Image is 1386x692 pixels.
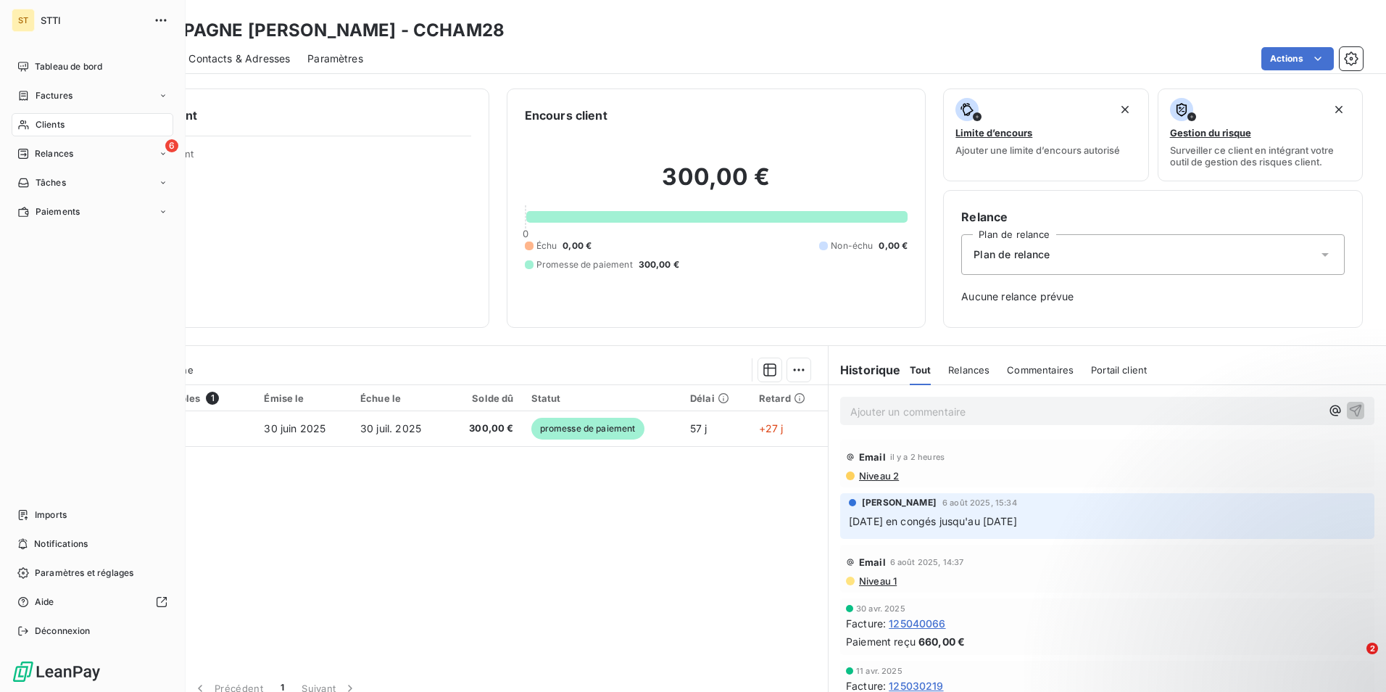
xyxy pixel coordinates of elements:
[307,52,363,66] span: Paramètres
[961,208,1345,226] h6: Relance
[1170,127,1251,139] span: Gestion du risque
[1007,364,1074,376] span: Commentaires
[36,118,65,131] span: Clients
[88,107,471,124] h6: Informations client
[856,604,905,613] span: 30 avr. 2025
[829,361,901,379] h6: Historique
[846,616,886,631] span: Facture :
[690,392,742,404] div: Délai
[41,15,145,26] span: STTI
[34,537,88,551] span: Notifications
[12,590,173,614] a: Aide
[859,556,886,568] span: Email
[858,470,899,482] span: Niveau 2
[879,239,908,252] span: 0,00 €
[948,364,989,376] span: Relances
[890,453,945,461] span: il y a 2 heures
[942,498,1017,507] span: 6 août 2025, 15:34
[1337,643,1372,677] iframe: Intercom live chat
[128,17,505,44] h3: CHAMPAGNE [PERSON_NAME] - CCHAM28
[1158,88,1363,181] button: Gestion du risqueSurveiller ce client en intégrant votre outil de gestion des risques client.
[525,162,908,206] h2: 300,00 €
[525,107,607,124] h6: Encours client
[35,60,102,73] span: Tableau de bord
[35,508,67,522] span: Imports
[188,52,290,66] span: Contacts & Adresses
[36,89,72,102] span: Factures
[35,147,73,160] span: Relances
[955,127,1032,139] span: Limite d’encours
[846,634,916,649] span: Paiement reçu
[12,503,173,527] a: Imports
[690,422,707,434] span: 57 j
[531,418,644,440] span: promesse de paiement
[1091,364,1147,376] span: Portail client
[859,451,886,463] span: Email
[536,239,557,252] span: Échu
[563,239,592,252] span: 0,00 €
[12,561,173,585] a: Paramètres et réglages
[35,596,54,609] span: Aide
[918,634,965,649] span: 660,00 €
[759,422,784,434] span: +27 j
[523,228,528,239] span: 0
[12,84,173,107] a: Factures
[264,392,343,404] div: Émise le
[456,392,514,404] div: Solde dû
[831,239,873,252] span: Non-échu
[35,625,91,638] span: Déconnexion
[1261,47,1334,70] button: Actions
[759,392,819,404] div: Retard
[36,205,80,218] span: Paiements
[955,144,1120,156] span: Ajouter une limite d’encours autorisé
[910,364,931,376] span: Tout
[961,289,1345,304] span: Aucune relance prévue
[12,142,173,165] a: 6Relances
[890,558,964,567] span: 6 août 2025, 14:37
[360,422,421,434] span: 30 juil. 2025
[856,667,902,675] span: 11 avr. 2025
[943,88,1148,181] button: Limite d’encoursAjouter une limite d’encours autorisé
[360,392,439,404] div: Échue le
[974,247,1050,262] span: Plan de relance
[1170,144,1350,168] span: Surveiller ce client en intégrant votre outil de gestion des risques client.
[531,392,673,404] div: Statut
[36,176,66,189] span: Tâches
[12,55,173,78] a: Tableau de bord
[12,113,173,136] a: Clients
[165,139,178,152] span: 6
[206,392,219,405] span: 1
[117,148,471,168] span: Propriétés Client
[536,258,633,271] span: Promesse de paiement
[456,421,514,436] span: 300,00 €
[12,660,101,683] img: Logo LeanPay
[889,616,945,631] span: 125040066
[639,258,679,271] span: 300,00 €
[1366,643,1378,654] span: 2
[264,422,325,434] span: 30 juin 2025
[12,200,173,223] a: Paiements
[862,496,937,509] span: [PERSON_NAME]
[858,575,897,587] span: Niveau 1
[35,567,133,580] span: Paramètres et réglages
[849,515,1017,527] span: [DATE] en congés jusqu'au [DATE]
[12,171,173,194] a: Tâches
[12,9,35,32] div: ST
